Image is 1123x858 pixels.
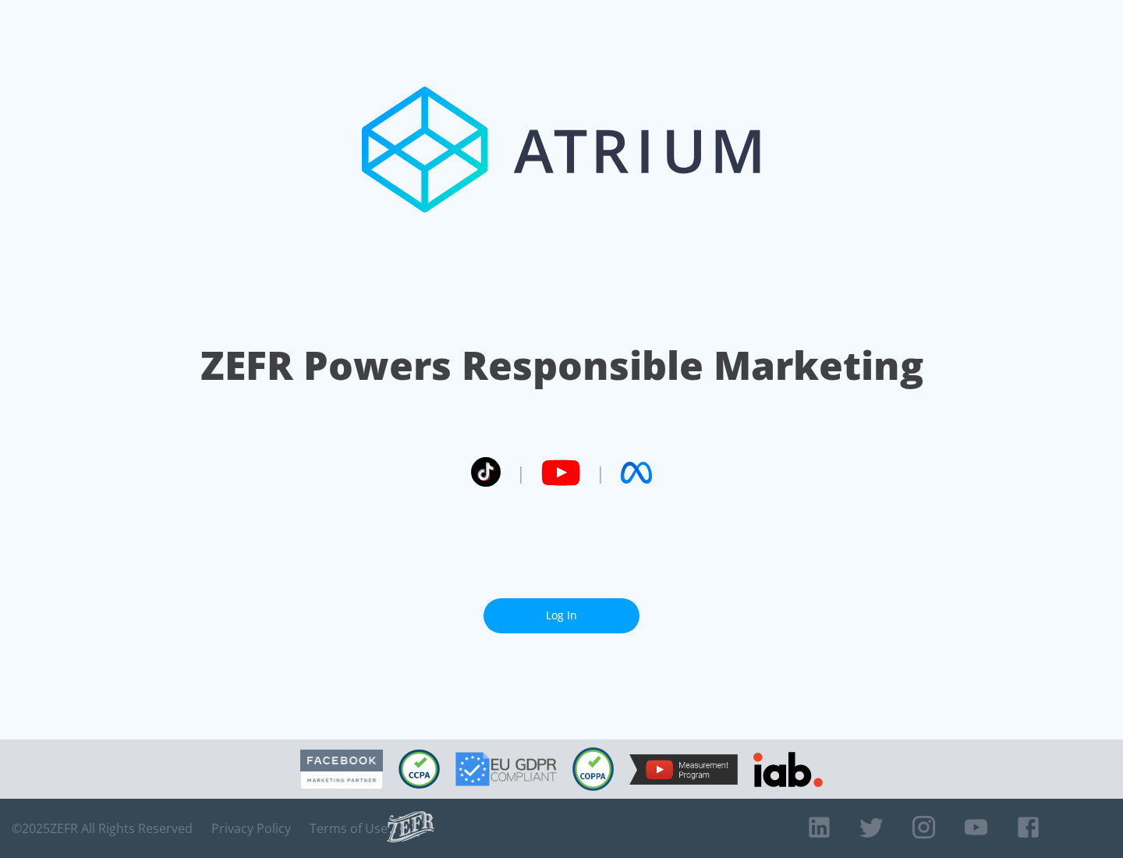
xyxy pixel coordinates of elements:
img: CCPA Compliant [399,750,440,789]
h1: ZEFR Powers Responsible Marketing [200,339,923,392]
a: Privacy Policy [211,821,291,836]
img: YouTube Measurement Program [629,754,738,785]
span: | [596,461,605,484]
a: Terms of Use [310,821,388,836]
img: COPPA Compliant [572,747,614,791]
img: Facebook Marketing Partner [300,750,383,789]
span: | [516,461,526,484]
a: Log In [484,598,639,633]
img: IAB [753,752,823,787]
img: GDPR Compliant [455,752,557,786]
span: © 2025 ZEFR All Rights Reserved [12,821,193,836]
